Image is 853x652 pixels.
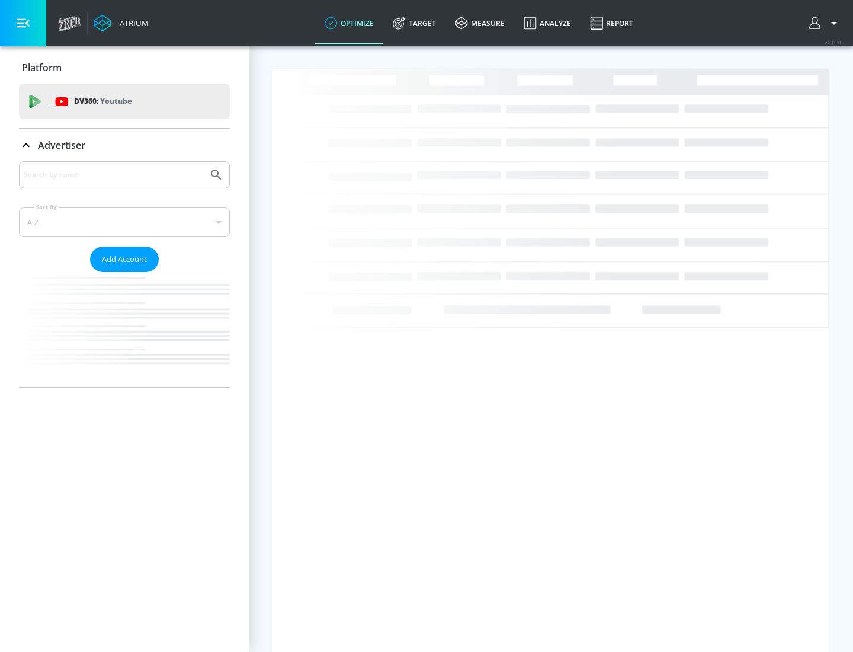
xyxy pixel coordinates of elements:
[19,51,230,84] div: Platform
[514,2,581,44] a: Analyze
[825,39,841,46] span: v 4.19.0
[383,2,445,44] a: Target
[24,167,203,183] input: Search by name
[19,129,230,162] div: Advertiser
[34,203,59,211] label: Sort By
[74,95,132,108] p: DV360:
[90,247,159,272] button: Add Account
[94,14,149,32] a: Atrium
[315,2,383,44] a: optimize
[19,207,230,237] div: A-Z
[22,61,62,74] p: Platform
[115,18,149,28] div: Atrium
[445,2,514,44] a: measure
[19,161,230,387] div: Advertiser
[19,84,230,119] div: DV360: Youtube
[19,272,230,387] nav: list of Advertiser
[102,253,147,266] span: Add Account
[100,95,132,107] p: Youtube
[581,2,643,44] a: Report
[38,139,85,152] p: Advertiser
